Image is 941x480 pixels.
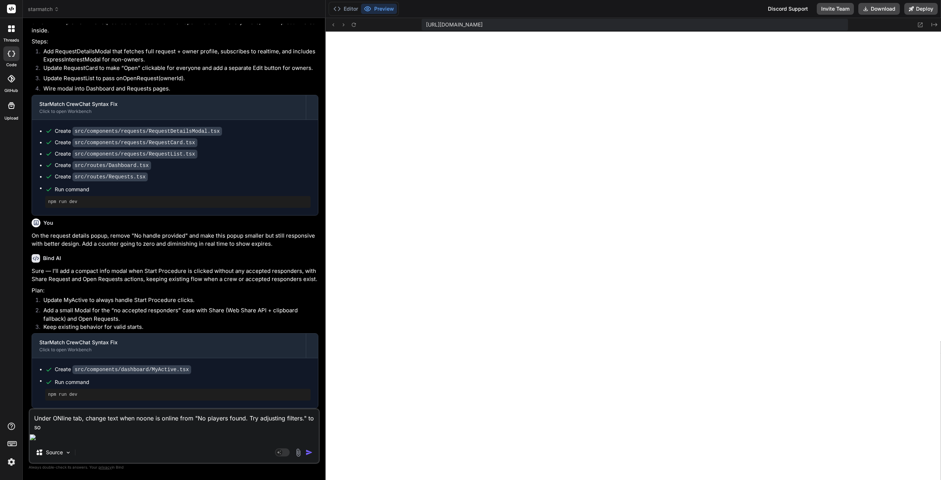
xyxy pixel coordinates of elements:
span: [URL][DOMAIN_NAME] [426,21,483,28]
p: Source [46,449,63,456]
div: StarMatch CrewChat Syntax Fix [39,100,298,108]
button: Invite Team [817,3,854,15]
p: Steps: [32,38,318,46]
span: starmatch [28,6,59,13]
li: Add a small Modal for the “no accepted responders” case with Share (Web Share API + clipboard fal... [37,306,318,323]
div: Create [55,127,222,135]
code: src/components/requests/RequestCard.tsx [72,138,197,147]
iframe: Preview [326,32,941,480]
button: Preview [361,4,397,14]
label: Upload [4,115,18,121]
p: Plan: [32,287,318,295]
img: attachment [294,448,303,457]
span: privacy [99,465,112,469]
button: StarMatch CrewChat Syntax FixClick to open Workbench [32,334,306,358]
code: src/components/requests/RequestDetailsModal.tsx [72,127,222,136]
li: Update MyActive to always handle Start Procedure clicks. [37,296,318,306]
img: icon [305,449,313,456]
img: editor-icon.png [30,434,37,440]
code: src/routes/Dashboard.tsx [72,161,151,170]
h6: Bind AI [43,255,61,262]
span: Run command [55,186,311,193]
div: Create [55,150,197,158]
code: src/components/dashboard/MyActive.tsx [72,365,191,374]
div: StarMatch CrewChat Syntax Fix [39,339,298,346]
textarea: Under ONline tab, change text when noone is online from "No players found. Try adjusting filters.... [30,409,319,431]
div: Create [55,161,151,169]
li: Update RequestCard to make “Open” clickable for everyone and add a separate Edit button for owners. [37,64,318,74]
li: Add RequestDetailsModal that fetches full request + owner profile, subscribes to realtime, and in... [37,47,318,64]
button: Download [858,3,900,15]
code: src/components/requests/RequestList.tsx [72,150,197,159]
div: Create [55,366,191,373]
li: Update RequestList to pass onOpenRequest(ownerId). [37,74,318,85]
button: Editor [330,4,361,14]
button: Deploy [904,3,938,15]
label: threads [3,37,19,43]
li: Keep existing behavior for valid starts. [37,323,318,333]
p: On the request details popup, remove "No handle provided" and make this popup smaller but still r... [32,232,318,248]
pre: npm run dev [48,392,308,398]
li: Wire modal into Dashboard and Requests pages. [37,85,318,95]
label: code [6,62,17,68]
code: src/routes/Requests.tsx [72,173,148,181]
p: Sure — I’ll add a compact info modal when Start Procedure is clicked without any accepted respond... [32,267,318,284]
label: GitHub [4,88,18,94]
div: Create [55,139,197,146]
h6: You [43,219,53,227]
div: Click to open Workbench [39,347,298,353]
span: Run command [55,378,311,386]
div: Discord Support [763,3,812,15]
p: Always double-check its answers. Your in Bind [29,464,320,471]
pre: npm run dev [48,199,308,205]
p: Sure — I’ll implement the request details modal and wire “Open” to show it everywhere, with Expre... [32,18,318,35]
img: settings [5,456,18,468]
img: Pick Models [65,449,71,456]
button: StarMatch CrewChat Syntax FixClick to open Workbench [32,95,306,120]
div: Click to open Workbench [39,109,298,114]
div: Create [55,173,148,181]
